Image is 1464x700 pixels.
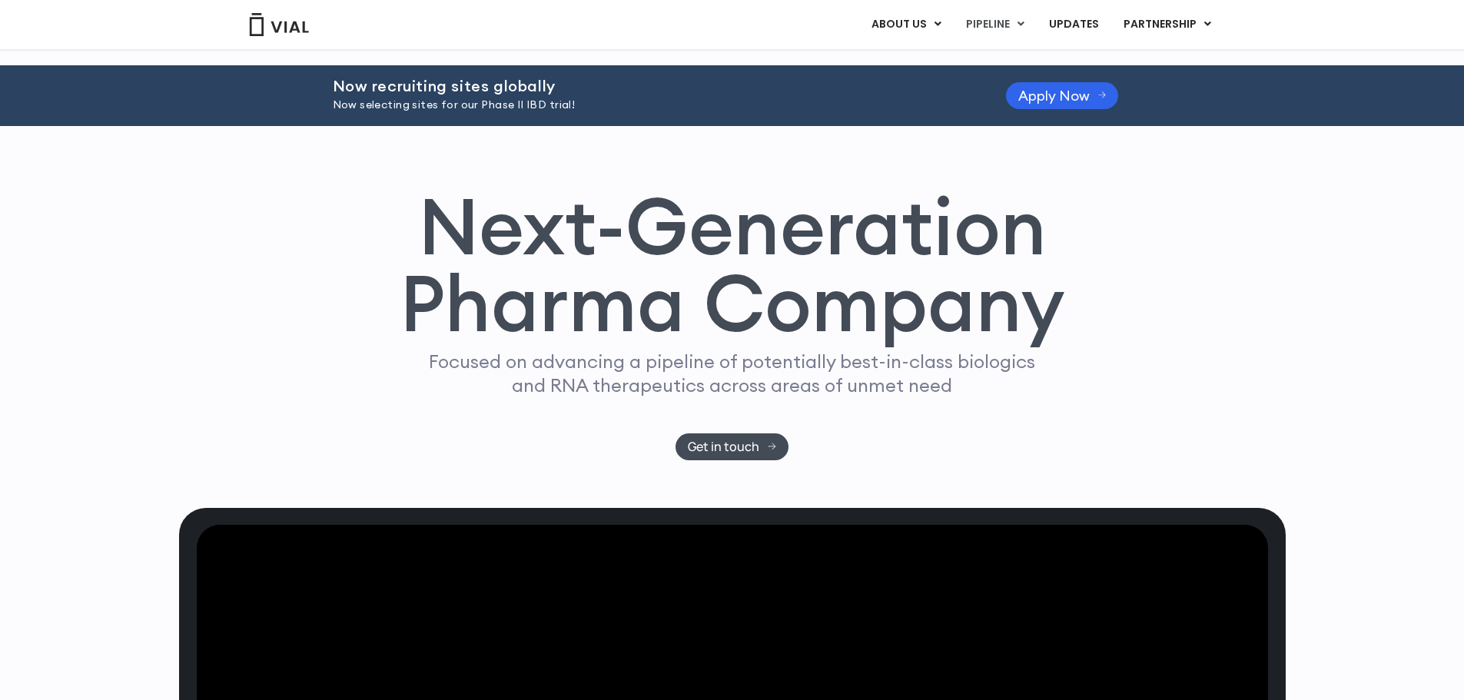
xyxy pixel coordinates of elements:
[1018,90,1090,101] span: Apply Now
[859,12,953,38] a: ABOUT USMenu Toggle
[248,13,310,36] img: Vial Logo
[676,433,788,460] a: Get in touch
[1037,12,1110,38] a: UPDATES
[333,78,968,95] h2: Now recruiting sites globally
[423,350,1042,397] p: Focused on advancing a pipeline of potentially best-in-class biologics and RNA therapeutics acros...
[954,12,1036,38] a: PIPELINEMenu Toggle
[1006,82,1119,109] a: Apply Now
[333,97,968,114] p: Now selecting sites for our Phase II IBD trial!
[688,441,759,453] span: Get in touch
[1111,12,1223,38] a: PARTNERSHIPMenu Toggle
[400,187,1065,343] h1: Next-Generation Pharma Company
